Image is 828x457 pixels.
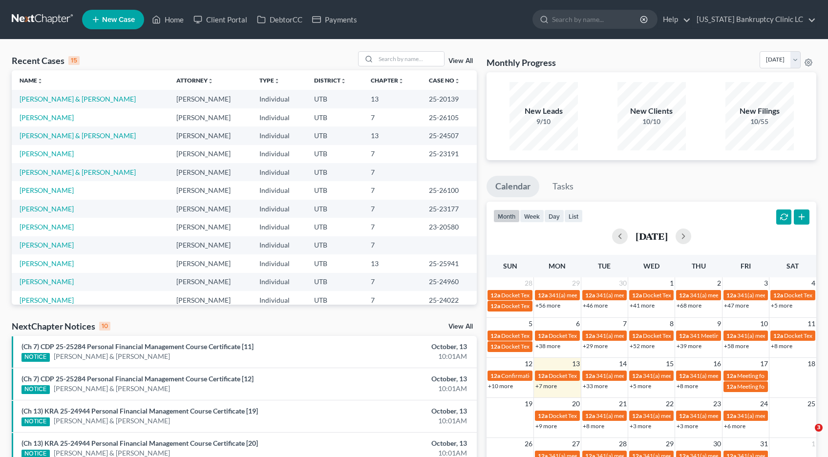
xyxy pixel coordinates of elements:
span: 28 [524,277,533,289]
a: Case Nounfold_more [429,77,460,84]
span: 21 [618,398,628,410]
a: +47 more [724,302,749,309]
td: UTB [306,145,363,163]
td: Individual [252,145,306,163]
span: 31 [759,438,769,450]
a: [PERSON_NAME] [20,259,74,268]
button: month [493,209,520,223]
span: 341(a) meeting for [PERSON_NAME] [643,372,737,379]
a: [PERSON_NAME] & [PERSON_NAME] [20,131,136,140]
a: Payments [307,11,362,28]
div: 15 [68,56,80,65]
td: Individual [252,181,306,199]
span: 12a [679,332,689,339]
td: [PERSON_NAME] [169,126,252,145]
td: UTB [306,236,363,254]
a: +52 more [630,342,655,350]
span: 30 [618,277,628,289]
span: Tue [598,262,611,270]
span: 12a [585,332,595,339]
span: 7 [622,318,628,330]
span: Docket Text: for [PERSON_NAME] & [PERSON_NAME] [501,343,640,350]
input: Search by name... [552,10,641,28]
span: Wed [643,262,659,270]
span: 341 Meeting for [PERSON_NAME] [690,332,778,339]
td: [PERSON_NAME] [169,163,252,181]
span: 18 [807,358,816,370]
a: [PERSON_NAME] [20,296,74,304]
a: +3 more [677,422,698,430]
a: +33 more [583,382,608,390]
td: Individual [252,218,306,236]
span: 14 [618,358,628,370]
h2: [DATE] [636,231,668,241]
button: day [544,209,564,223]
a: Chapterunfold_more [371,77,404,84]
span: 12a [726,383,736,390]
a: +6 more [724,422,745,430]
td: Individual [252,108,306,126]
a: +39 more [677,342,701,350]
span: 12a [490,291,500,299]
div: October, 13 [325,342,467,352]
span: 26 [524,438,533,450]
span: 16 [712,358,722,370]
div: October, 13 [325,374,467,384]
span: Meeting for [PERSON_NAME] [737,383,814,390]
td: [PERSON_NAME] [169,236,252,254]
span: 9 [716,318,722,330]
i: unfold_more [454,78,460,84]
div: New Leads [510,105,578,117]
div: 10 [99,322,110,331]
td: 25-24507 [421,126,477,145]
td: Individual [252,200,306,218]
td: 25-26100 [421,181,477,199]
td: UTB [306,108,363,126]
span: 12a [538,332,548,339]
a: Attorneyunfold_more [176,77,213,84]
span: Docket Text: for [PERSON_NAME] [549,372,636,379]
div: New Filings [725,105,794,117]
i: unfold_more [37,78,43,84]
span: 341(a) meeting for [PERSON_NAME] [690,291,784,299]
span: 2 [716,277,722,289]
a: [PERSON_NAME] [20,186,74,194]
a: Home [147,11,189,28]
div: 9/10 [510,117,578,126]
td: [PERSON_NAME] [169,200,252,218]
td: 13 [363,126,421,145]
a: (Ch 13) KRA 25-24944 Personal Financial Management Course Certificate [19] [21,407,258,415]
a: (Ch 7) CDP 25-25284 Personal Financial Management Course Certificate [12] [21,374,254,383]
button: list [564,209,583,223]
span: New Case [102,16,135,23]
span: 12a [679,291,689,299]
span: Docket Text: for [PERSON_NAME] [549,412,636,419]
td: 25-23191 [421,145,477,163]
td: [PERSON_NAME] [169,181,252,199]
span: 12a [538,372,548,379]
a: +5 more [630,382,651,390]
span: Sat [786,262,799,270]
a: [PERSON_NAME] & [PERSON_NAME] [54,416,170,426]
td: UTB [306,218,363,236]
input: Search by name... [376,52,444,66]
a: +5 more [771,302,792,309]
span: 15 [665,358,675,370]
a: View All [448,58,473,64]
td: UTB [306,254,363,272]
td: Individual [252,291,306,309]
a: +8 more [583,422,604,430]
span: 6 [575,318,581,330]
span: 13 [571,358,581,370]
a: +3 more [630,422,651,430]
span: 19 [524,398,533,410]
td: Individual [252,273,306,291]
a: [PERSON_NAME] [20,205,74,213]
a: [PERSON_NAME] [20,241,74,249]
div: NextChapter Notices [12,320,110,332]
td: 7 [363,181,421,199]
a: +68 more [677,302,701,309]
td: UTB [306,273,363,291]
span: 12a [490,332,500,339]
i: unfold_more [398,78,404,84]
